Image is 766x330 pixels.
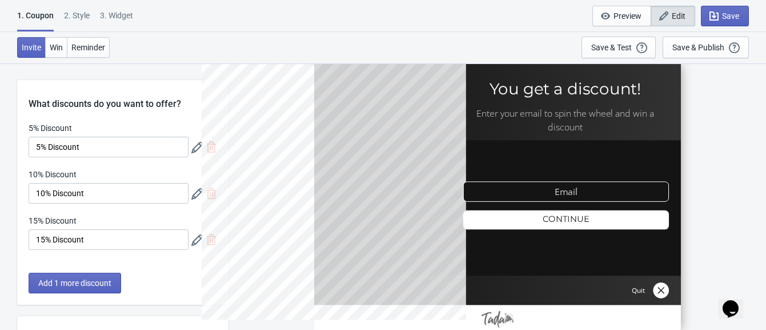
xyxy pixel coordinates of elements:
[722,11,739,21] span: Save
[651,6,695,26] button: Edit
[672,43,724,52] div: Save & Publish
[581,37,656,58] button: Save & Test
[672,11,685,21] span: Edit
[100,10,133,30] div: 3. Widget
[29,169,77,180] label: 10% Discount
[45,37,67,58] button: Win
[663,37,749,58] button: Save & Publish
[17,10,54,31] div: 1. Coupon
[701,6,749,26] button: Save
[592,6,651,26] button: Preview
[29,122,72,134] label: 5% Discount
[22,43,41,52] span: Invite
[50,43,63,52] span: Win
[591,43,632,52] div: Save & Test
[29,273,121,293] button: Add 1 more discount
[17,80,228,111] div: What discounts do you want to offer?
[613,11,641,21] span: Preview
[38,279,111,288] span: Add 1 more discount
[718,284,755,319] iframe: chat widget
[17,37,46,58] button: Invite
[64,10,90,30] div: 2 . Style
[71,43,105,52] span: Reminder
[29,215,77,226] label: 15% Discount
[67,37,110,58] button: Reminder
